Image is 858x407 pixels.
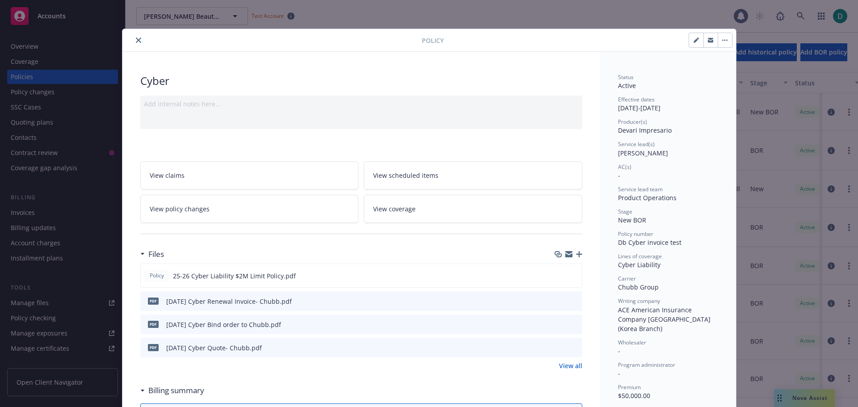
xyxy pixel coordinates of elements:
div: [DATE] Cyber Bind order to Chubb.pdf [166,320,281,329]
span: View coverage [373,204,416,214]
span: $50,000.00 [618,391,650,400]
button: preview file [571,343,579,352]
span: Program administrator [618,361,675,369]
span: AC(s) [618,163,631,171]
a: View policy changes [140,195,359,223]
div: Cyber Liability [618,260,718,269]
span: Writing company [618,297,660,305]
span: Stage [618,208,632,215]
span: 25-26 Cyber Liability $2M Limit Policy.pdf [173,271,296,281]
div: Billing summary [140,385,204,396]
span: New BOR [618,216,646,224]
span: View claims [150,171,185,180]
button: download file [556,297,564,306]
div: Files [140,248,164,260]
div: Cyber [140,73,582,88]
button: preview file [571,320,579,329]
span: Db Cyber invoice test [618,238,681,247]
span: pdf [148,298,159,304]
span: Policy [148,272,166,280]
span: ACE American Insurance Company [GEOGRAPHIC_DATA] (Korea Branch) [618,306,712,333]
span: pdf [148,321,159,327]
span: Wholesaler [618,339,646,346]
span: Active [618,81,636,90]
span: Producer(s) [618,118,647,126]
span: Devari Impresario [618,126,672,134]
a: View all [559,361,582,370]
a: View scheduled items [364,161,582,189]
span: Service lead(s) [618,140,655,148]
span: pdf [148,344,159,351]
span: [PERSON_NAME] [618,149,668,157]
div: [DATE] Cyber Quote- Chubb.pdf [166,343,262,352]
span: Product Operations [618,193,677,202]
span: Service lead team [618,185,663,193]
span: Lines of coverage [618,252,662,260]
span: Status [618,73,634,81]
span: Premium [618,383,641,391]
div: Add internal notes here... [144,99,579,109]
div: [DATE] Cyber Renewal Invoice- Chubb.pdf [166,297,292,306]
span: - [618,369,620,378]
a: View coverage [364,195,582,223]
span: - [618,347,620,355]
button: download file [556,320,564,329]
span: Policy [422,36,444,45]
span: Effective dates [618,96,655,103]
span: View scheduled items [373,171,438,180]
span: Chubb Group [618,283,659,291]
button: download file [556,343,564,352]
span: - [618,171,620,180]
button: close [133,35,144,46]
a: View claims [140,161,359,189]
button: download file [556,271,563,281]
span: Policy number [618,230,653,238]
span: Carrier [618,275,636,282]
button: preview file [570,271,578,281]
div: [DATE] - [DATE] [618,96,718,113]
button: preview file [571,297,579,306]
h3: Files [148,248,164,260]
h3: Billing summary [148,385,204,396]
span: View policy changes [150,204,210,214]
